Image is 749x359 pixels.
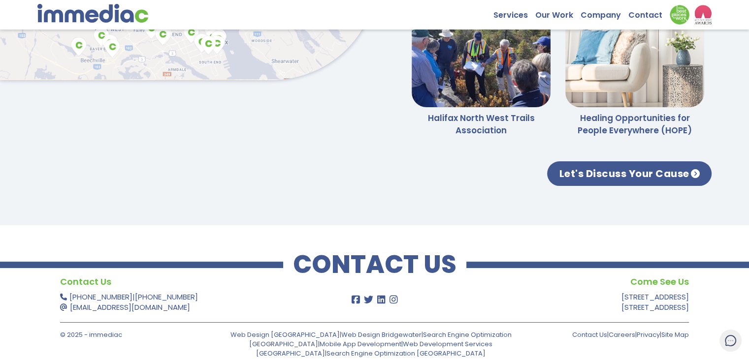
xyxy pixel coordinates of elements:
[428,112,535,136] a: Halifax North West Trails Association
[69,292,132,302] a: [PHONE_NUMBER]
[249,330,512,349] a: Search Engine Optimization [GEOGRAPHIC_DATA]
[578,112,692,136] a: Healing Opportunities for People Everywhere (HOPE)
[609,330,635,339] a: Careers
[230,330,339,339] a: Web Design [GEOGRAPHIC_DATA]
[60,292,315,312] p: |
[434,274,689,289] h4: Come See Us
[637,330,660,339] a: Privacy
[60,274,315,289] h4: Contact Us
[565,16,704,107] img: Healing Opportunities for People Everywhere (HOPE)
[547,161,712,186] a: Let's Discuss Your Cause
[320,339,401,349] a: Mobile App Development
[694,5,712,25] img: logo2_wea_nobg.webp
[326,349,486,358] a: Search Engine Optimization [GEOGRAPHIC_DATA]
[217,330,524,358] p: | | | | |
[539,330,689,339] p: | | |
[37,4,148,23] img: immediac
[581,5,628,20] a: Company
[572,330,607,339] a: Contact Us
[341,330,421,339] a: Web Design Bridgewater
[535,5,581,20] a: Our Work
[135,292,198,302] a: [PHONE_NUMBER]
[283,255,466,274] h2: CONTACT US
[628,5,670,20] a: Contact
[670,5,689,25] img: Down
[412,16,551,107] img: Halifax North West Trails Association
[60,330,210,339] p: © 2025 - immediac
[493,5,535,20] a: Services
[256,339,492,358] a: Web Development Services [GEOGRAPHIC_DATA]
[70,302,190,312] a: [EMAIL_ADDRESS][DOMAIN_NAME]
[661,330,689,339] a: Site Map
[621,292,689,312] a: [STREET_ADDRESS][STREET_ADDRESS]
